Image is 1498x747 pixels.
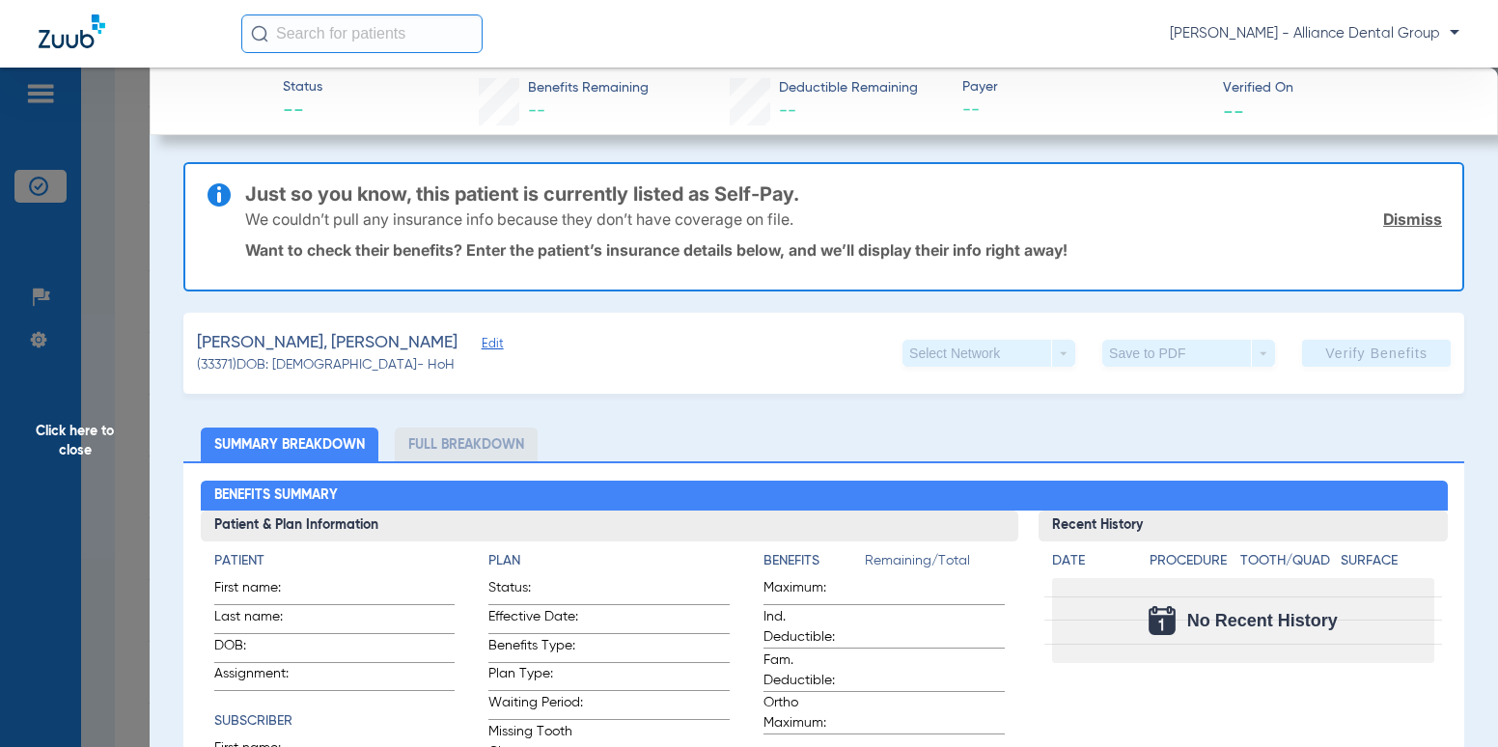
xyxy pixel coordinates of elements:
[763,551,865,578] app-breakdown-title: Benefits
[1039,511,1448,541] h3: Recent History
[962,77,1206,97] span: Payer
[1052,551,1133,571] h4: Date
[395,428,538,461] li: Full Breakdown
[763,607,858,648] span: Ind. Deductible:
[1341,551,1434,578] app-breakdown-title: Surface
[488,607,583,633] span: Effective Date:
[1383,209,1442,229] a: Dismiss
[39,14,105,48] img: Zuub Logo
[1150,551,1234,571] h4: Procedure
[283,98,322,125] span: --
[197,355,455,375] span: (33371) DOB: [DEMOGRAPHIC_DATA] - HoH
[1341,551,1434,571] h4: Surface
[779,102,796,120] span: --
[241,14,483,53] input: Search for patients
[1240,551,1334,578] app-breakdown-title: Tooth/Quad
[214,636,309,662] span: DOB:
[1170,24,1459,43] span: [PERSON_NAME] - Alliance Dental Group
[482,337,499,355] span: Edit
[528,102,545,120] span: --
[763,578,858,604] span: Maximum:
[208,183,231,207] img: info-icon
[251,25,268,42] img: Search Icon
[488,664,583,690] span: Plan Type:
[214,664,309,690] span: Assignment:
[1240,551,1334,571] h4: Tooth/Quad
[1223,78,1466,98] span: Verified On
[962,98,1206,123] span: --
[1052,551,1133,578] app-breakdown-title: Date
[245,184,1442,204] h3: Just so you know, this patient is currently listed as Self-Pay.
[1149,606,1176,635] img: Calendar
[283,77,322,97] span: Status
[245,209,793,229] p: We couldn’t pull any insurance info because they don’t have coverage on file.
[245,240,1442,260] p: Want to check their benefits? Enter the patient’s insurance details below, and we’ll display thei...
[201,481,1448,512] h2: Benefits Summary
[214,607,309,633] span: Last name:
[1223,100,1244,121] span: --
[763,650,858,691] span: Fam. Deductible:
[779,78,918,98] span: Deductible Remaining
[1150,551,1234,578] app-breakdown-title: Procedure
[488,551,730,571] h4: Plan
[214,551,456,571] h4: Patient
[488,636,583,662] span: Benefits Type:
[488,578,583,604] span: Status:
[865,551,1005,578] span: Remaining/Total
[763,551,865,571] h4: Benefits
[488,693,583,719] span: Waiting Period:
[528,78,649,98] span: Benefits Remaining
[201,511,1018,541] h3: Patient & Plan Information
[197,331,458,355] span: [PERSON_NAME], [PERSON_NAME]
[763,693,858,733] span: Ortho Maximum:
[214,711,456,732] h4: Subscriber
[214,578,309,604] span: First name:
[1187,611,1338,630] span: No Recent History
[201,428,378,461] li: Summary Breakdown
